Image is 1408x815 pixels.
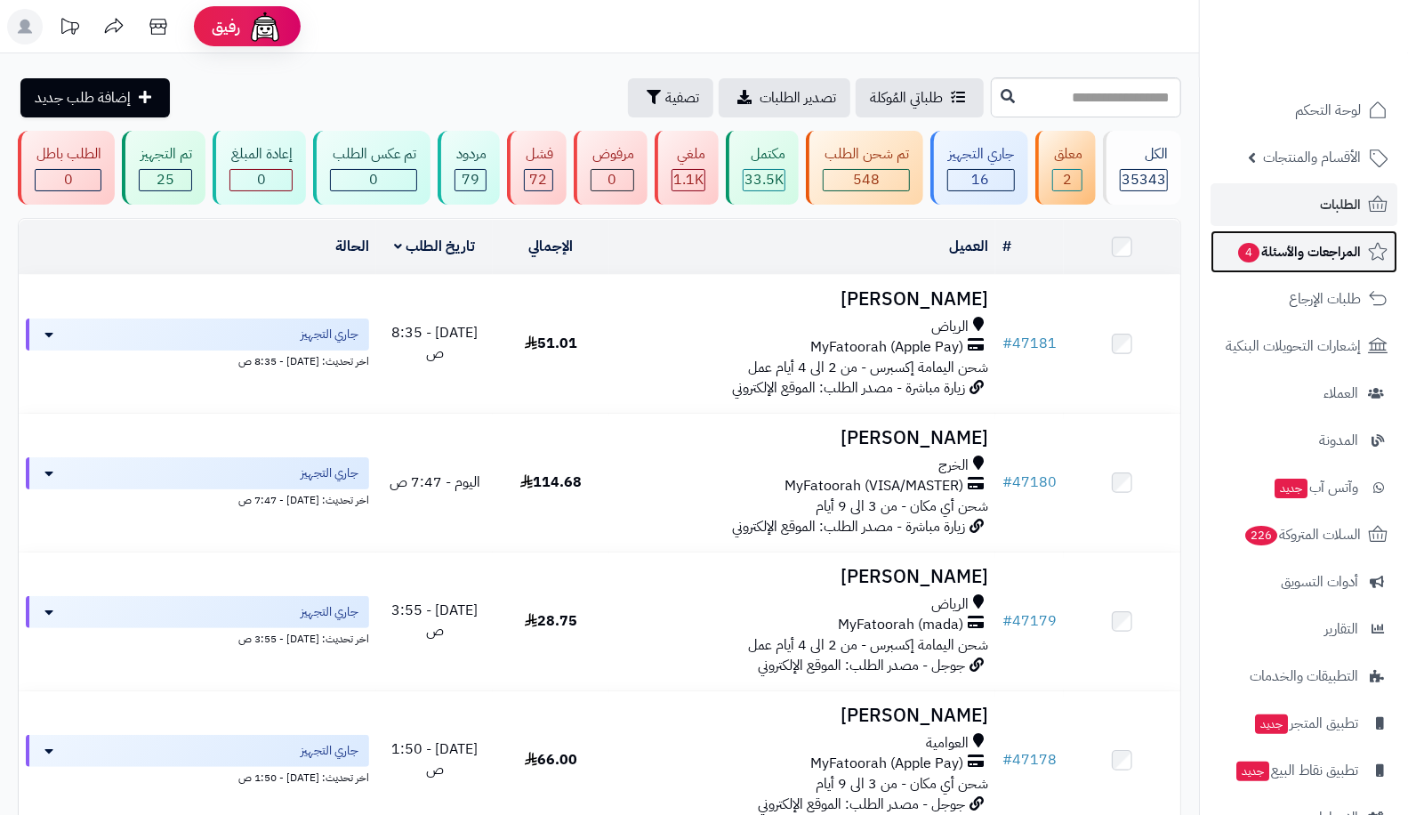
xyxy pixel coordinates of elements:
[853,169,880,190] span: 548
[744,169,784,190] span: 33.5K
[926,733,969,754] span: العوامية
[503,131,570,205] a: فشل 72
[301,603,358,621] span: جاري التجهيز
[1211,749,1397,792] a: تطبيق نقاط البيعجديد
[1287,50,1391,87] img: logo-2.png
[1002,610,1012,632] span: #
[1263,145,1361,170] span: الأقسام والمنتجات
[26,767,369,786] div: اخر تحديث: [DATE] - 1:50 ص
[823,144,909,165] div: تم شحن الطلب
[616,289,989,310] h3: [PERSON_NAME]
[335,236,369,257] a: الحالة
[1211,419,1397,462] a: المدونة
[1002,236,1011,257] a: #
[64,169,73,190] span: 0
[47,9,92,49] a: تحديثات المنصة
[1211,561,1397,603] a: أدوات التسويق
[1120,144,1168,165] div: الكل
[743,144,785,165] div: مكتمل
[744,170,784,190] div: 33453
[856,78,984,117] a: طلباتي المُوكلة
[310,131,433,205] a: تم عكس الطلب 0
[1243,522,1361,547] span: السلات المتروكة
[26,489,369,508] div: اخر تحديث: [DATE] - 7:47 ص
[758,794,965,815] span: جوجل - مصدر الطلب: الموقع الإلكتروني
[628,78,713,117] button: تصفية
[758,655,965,676] span: جوجل - مصدر الطلب: الموقع الإلكتروني
[1211,325,1397,367] a: إشعارات التحويلات البنكية
[1211,702,1397,745] a: تطبيق المتجرجديد
[927,131,1032,205] a: جاري التجهيز 16
[525,610,577,632] span: 28.75
[591,170,633,190] div: 0
[369,169,378,190] span: 0
[931,317,969,337] span: الرياض
[1236,762,1269,781] span: جديد
[230,170,292,190] div: 0
[157,169,174,190] span: 25
[616,567,989,587] h3: [PERSON_NAME]
[331,170,415,190] div: 0
[1211,183,1397,226] a: الطلبات
[748,357,988,378] span: شحن اليمامة إكسبرس - من 2 الى 4 أيام عمل
[949,236,988,257] a: العميل
[931,594,969,615] span: الرياض
[938,456,969,476] span: الخرج
[732,516,965,537] span: زيارة مباشرة - مصدر الطلب: الموقع الإلكتروني
[1099,131,1185,205] a: الكل35343
[816,773,988,795] span: شحن أي مكان - من 3 الى 9 أيام
[1002,610,1057,632] a: #47179
[732,377,965,399] span: زيارة مباشرة - مصدر الطلب: الموقع الإلكتروني
[1320,192,1361,217] span: الطلبات
[651,131,722,205] a: ملغي 1.1K
[1002,749,1057,771] a: #47178
[1052,144,1082,165] div: معلق
[1002,333,1057,354] a: #47181
[1236,239,1361,264] span: المراجعات والأسئلة
[524,144,553,165] div: فشل
[719,78,850,117] a: تصدير الطلبات
[672,170,704,190] div: 1148
[462,169,479,190] span: 79
[948,170,1014,190] div: 16
[1002,472,1012,493] span: #
[1226,334,1361,359] span: إشعارات التحويلات البنكية
[672,144,705,165] div: ملغي
[802,131,926,205] a: تم شحن الطلب 548
[14,131,118,205] a: الطلب باطل 0
[1053,170,1082,190] div: 2
[1245,526,1277,545] span: 226
[570,131,651,205] a: مرفوض 0
[1324,617,1358,642] span: التقارير
[1211,278,1397,320] a: طلبات الإرجاع
[1063,169,1072,190] span: 2
[1211,513,1397,556] a: السلات المتروكة226
[1211,466,1397,509] a: وآتس آبجديد
[20,78,170,117] a: إضافة طلب جديد
[1275,479,1307,498] span: جديد
[330,144,416,165] div: تم عكس الطلب
[870,87,943,109] span: طلباتي المُوكلة
[1281,569,1358,594] span: أدوات التسويق
[1238,243,1259,262] span: 4
[1255,714,1288,734] span: جديد
[1211,372,1397,415] a: العملاء
[301,742,358,760] span: جاري التجهيز
[209,131,310,205] a: إعادة المبلغ 0
[1295,98,1361,123] span: لوحة التحكم
[616,428,989,448] h3: [PERSON_NAME]
[257,169,266,190] span: 0
[1211,608,1397,650] a: التقارير
[529,169,547,190] span: 72
[1273,475,1358,500] span: وآتس آب
[118,131,209,205] a: تم التجهيز 25
[673,169,704,190] span: 1.1K
[591,144,634,165] div: مرفوض
[394,236,475,257] a: تاريخ الطلب
[1211,89,1397,132] a: لوحة التحكم
[36,170,101,190] div: 0
[810,337,963,358] span: MyFatoorah (Apple Pay)
[616,706,989,726] h3: [PERSON_NAME]
[760,87,836,109] span: تصدير الطلبات
[35,144,101,165] div: الطلب باطل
